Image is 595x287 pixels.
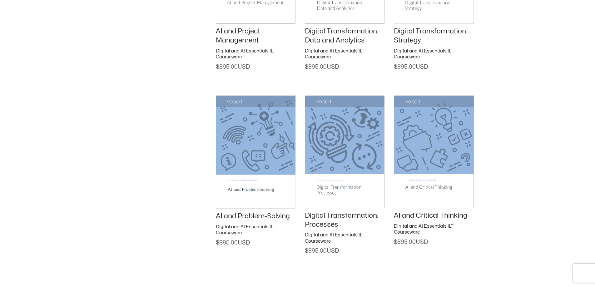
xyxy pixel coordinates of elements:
span: $ [216,64,219,70]
span: $ [394,240,397,245]
a: Digital and AI Essentials [394,224,447,229]
h2: , [394,48,474,60]
h2: , [216,224,295,236]
a: Digital and AI Essentials [394,49,447,53]
a: Digital Transformation: Strategy [394,28,467,44]
a: Digital Transformation: Data and Analytics [305,28,378,44]
span: 895.00 [216,64,250,70]
span: 895.00 [305,248,339,254]
a: Digital and AI Essentials [305,49,358,53]
a: Digital and AI Essentials [305,233,358,237]
a: AI and Problem-Solving [216,213,290,220]
a: AI and Critical Thinking [394,212,467,219]
span: $ [394,64,397,70]
span: $ [216,240,219,245]
span: 895.00 [394,64,428,70]
h2: , [394,223,474,235]
a: AI and Project Management [216,28,260,44]
h2: , [216,48,295,60]
span: 895.00 [216,240,250,245]
h2: , [305,232,384,244]
span: 895.00 [394,240,428,245]
span: $ [305,64,308,70]
span: $ [305,248,308,254]
h2: , [305,48,384,60]
a: Digital and AI Essentials [216,225,269,229]
a: ILT Courseware [305,233,364,244]
a: Digital Transformation: Processes [305,212,378,228]
span: 895.00 [305,64,339,70]
a: Digital and AI Essentials [216,49,269,53]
